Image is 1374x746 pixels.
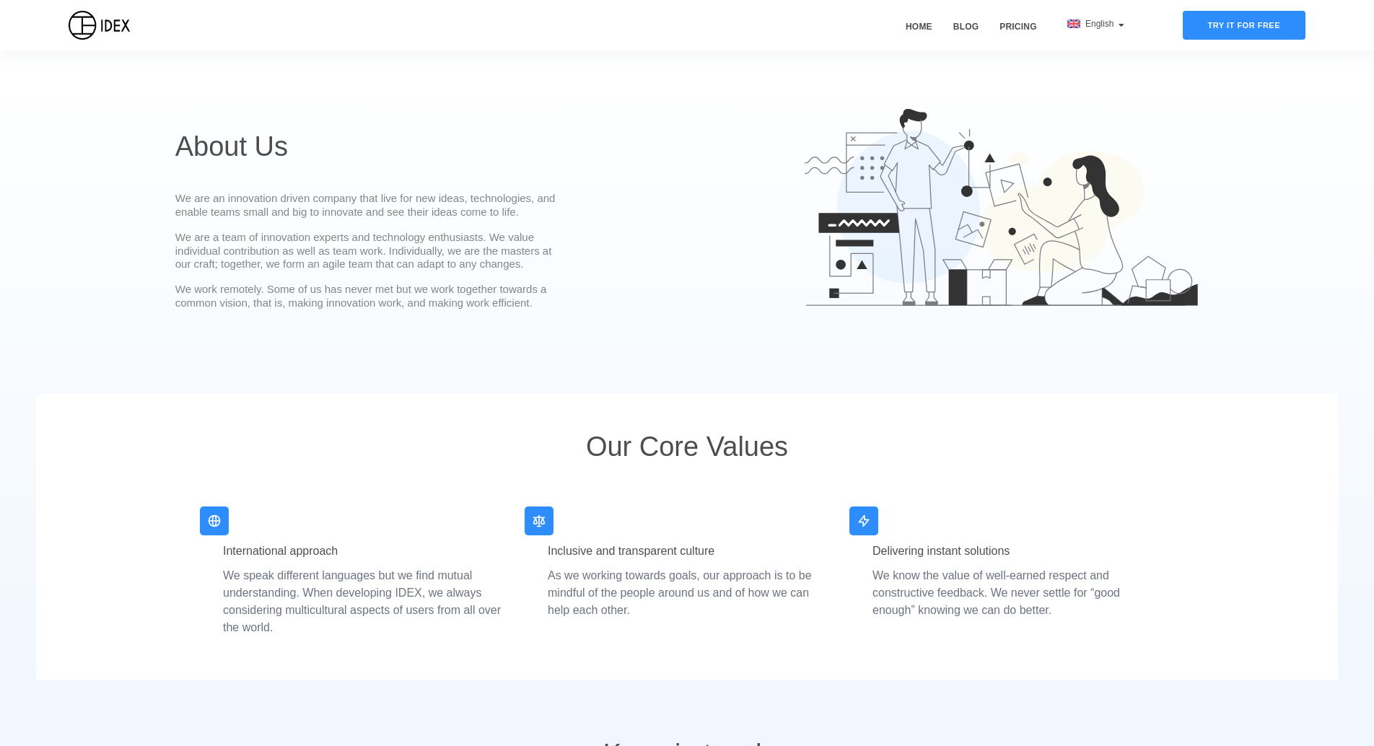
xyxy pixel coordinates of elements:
[223,543,502,560] h2: International approach
[872,543,1151,560] h2: Delivering instant solutions
[175,231,563,272] p: We are a team of innovation experts and technology enthusiasts. We value individual contribution ...
[525,506,553,535] img: icon2
[1067,17,1124,30] div: English
[948,20,984,51] a: Blog
[548,543,826,560] h2: Inclusive and transparent culture
[1183,11,1305,40] div: Try it for free
[200,506,229,535] img: icon1
[586,430,788,501] h2: Our Core Values
[223,567,502,636] p: We speak different languages but we find mutual understanding. When developing IDEX, we always co...
[175,130,563,186] h2: About Us
[805,109,1199,307] img: about us
[548,567,826,619] p: As we working towards goals, our approach is to be mindful of the people around us and of how we ...
[901,20,937,51] a: Home
[175,283,563,310] p: We work remotely. Some of us has never met but we work together towards a common vision, that is,...
[994,20,1041,51] a: Pricing
[849,506,878,535] img: icon3
[1067,19,1080,28] img: flag
[175,192,563,219] p: We are an innovation driven company that live for new ideas, technologies, and enable teams small...
[872,567,1151,619] p: We know the value of well-earned respect and constructive feedback. We never settle for “good eno...
[69,11,130,40] img: IDEX Logo
[1085,19,1116,29] span: English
